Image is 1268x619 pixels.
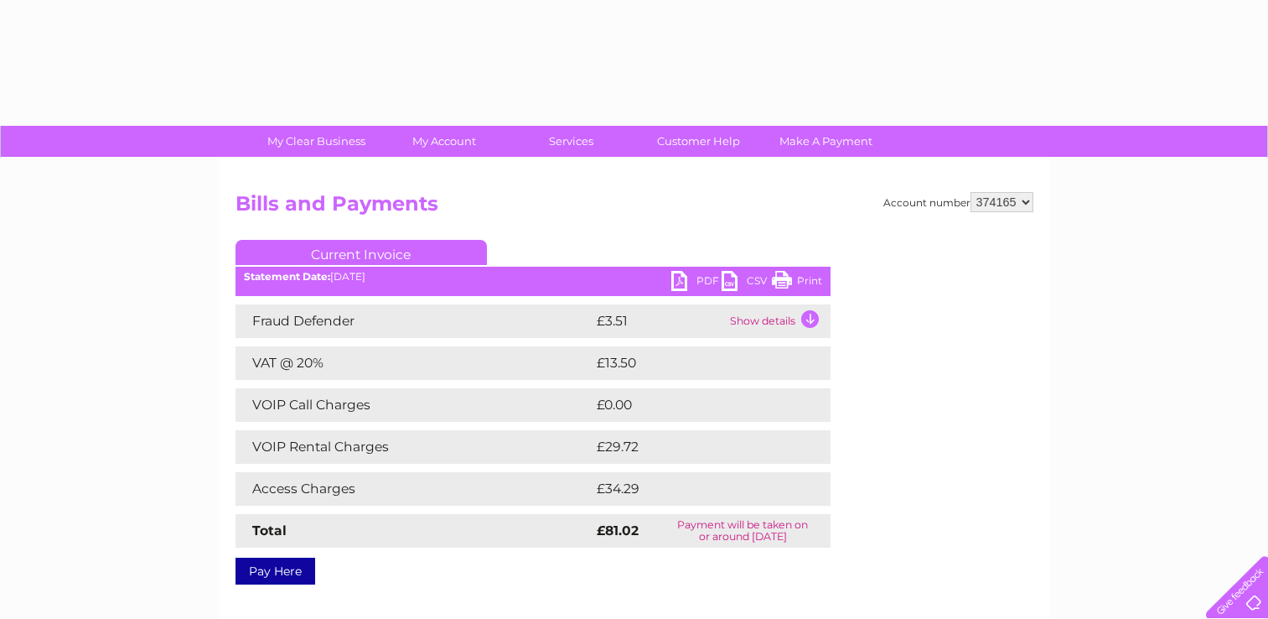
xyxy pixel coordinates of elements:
td: Fraud Defender [235,304,593,338]
td: Payment will be taken on or around [DATE] [655,514,831,548]
td: VAT @ 20% [235,346,593,380]
a: My Account [375,126,513,157]
h2: Bills and Payments [235,192,1033,224]
td: £29.72 [593,430,796,464]
a: My Clear Business [247,126,386,157]
a: Services [502,126,640,157]
a: CSV [722,271,772,295]
a: Print [772,271,822,295]
a: Make A Payment [757,126,895,157]
td: Access Charges [235,472,593,506]
div: [DATE] [235,271,831,283]
a: Pay Here [235,558,315,585]
a: PDF [671,271,722,295]
td: VOIP Rental Charges [235,430,593,464]
td: £34.29 [593,472,797,506]
b: Statement Date: [244,270,330,283]
td: £3.51 [593,304,726,338]
a: Customer Help [629,126,768,157]
div: Account number [883,192,1033,212]
td: VOIP Call Charges [235,388,593,422]
td: Show details [726,304,831,338]
td: £13.50 [593,346,795,380]
td: £0.00 [593,388,792,422]
strong: Total [252,523,287,538]
a: Current Invoice [235,240,487,265]
strong: £81.02 [597,523,639,538]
